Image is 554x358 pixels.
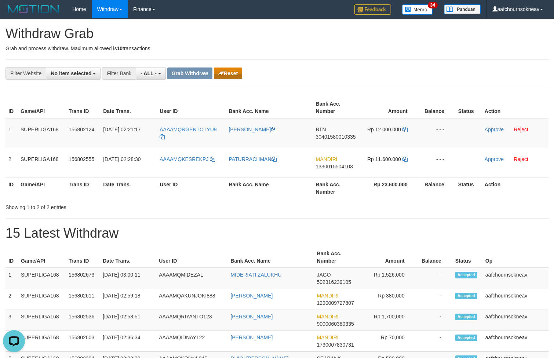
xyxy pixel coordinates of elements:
td: Rp 1,526,000 [361,268,416,289]
th: Action [482,97,548,118]
th: Op [482,247,548,268]
span: Accepted [455,314,477,320]
span: 34 [428,2,438,8]
td: - [416,310,452,330]
a: Copy 12000000 to clipboard [402,127,408,132]
th: Trans ID [66,97,100,118]
p: Grab and process withdraw. Maximum allowed is transactions. [6,45,548,52]
td: - [416,289,452,310]
button: No item selected [46,67,101,80]
div: Filter Website [6,67,46,80]
th: Game/API [18,247,66,268]
td: aafchournsokneav [482,268,548,289]
th: Bank Acc. Name [227,247,314,268]
td: 2 [6,148,18,178]
span: BTN [316,127,326,132]
th: Balance [419,178,455,198]
span: Rp 11.600.000 [367,156,401,162]
th: Game/API [18,97,66,118]
td: SUPERLIGA168 [18,330,66,351]
th: Trans ID [66,247,100,268]
td: Rp 70,000 [361,330,416,351]
span: Copy 30401580010335 to clipboard [316,134,356,140]
th: User ID [157,97,226,118]
button: - ALL - [136,67,165,80]
span: Copy 9000060380335 to clipboard [317,321,354,327]
td: 156802603 [66,330,100,351]
td: AAAAMQRIYANTO123 [156,310,227,330]
span: [DATE] 02:21:17 [103,127,141,132]
td: 1 [6,268,18,289]
td: SUPERLIGA168 [18,268,66,289]
a: Reject [514,156,528,162]
th: Rp 23.600.000 [363,178,419,198]
td: [DATE] 02:36:34 [100,330,156,351]
th: Status [452,247,482,268]
h1: Withdraw Grab [6,26,548,41]
td: AAAAMQIDNAY122 [156,330,227,351]
th: Balance [419,97,455,118]
th: Game/API [18,178,66,198]
img: MOTION_logo.png [6,4,61,15]
th: Bank Acc. Name [226,178,313,198]
td: 2 [6,289,18,310]
td: SUPERLIGA168 [18,310,66,330]
span: MANDIRI [317,314,339,319]
th: Date Trans. [100,97,157,118]
th: Bank Acc. Number [313,97,363,118]
a: Copy 11600000 to clipboard [402,156,408,162]
button: Open LiveChat chat widget [3,3,25,25]
td: 156802673 [66,268,100,289]
img: Feedback.jpg [354,4,391,15]
span: Copy 502316239105 to clipboard [317,279,351,285]
span: MANDIRI [316,156,338,162]
th: Date Trans. [100,247,156,268]
td: [DATE] 03:00:11 [100,268,156,289]
td: aafchournsokneav [482,289,548,310]
a: [PERSON_NAME] [229,127,276,132]
td: 1 [6,118,18,148]
span: - ALL - [141,70,157,76]
td: - [416,268,452,289]
span: No item selected [51,70,91,76]
span: 156802124 [69,127,94,132]
span: JAGO [317,272,331,278]
a: Approve [485,156,504,162]
span: AAAAMQNGENTOTYU9 [160,127,216,132]
span: Accepted [455,335,477,341]
td: SUPERLIGA168 [18,148,66,178]
th: Bank Acc. Number [314,247,361,268]
span: 156802555 [69,156,94,162]
td: aafchournsokneav [482,310,548,330]
td: AAAAMQMIDEZAL [156,268,227,289]
th: Trans ID [66,178,100,198]
span: AAAAMQKESREKPJ [160,156,208,162]
td: [DATE] 02:59:18 [100,289,156,310]
a: AAAAMQKESREKPJ [160,156,215,162]
th: ID [6,97,18,118]
th: Date Trans. [100,178,157,198]
th: Status [455,97,482,118]
span: Copy 1730007830731 to clipboard [317,342,354,348]
span: Copy 1330015504103 to clipboard [316,164,353,169]
div: Filter Bank [102,67,136,80]
a: Reject [514,127,528,132]
th: ID [6,178,18,198]
a: [PERSON_NAME] [230,293,273,299]
button: Grab Withdraw [167,67,212,79]
img: panduan.png [444,4,481,14]
td: Rp 1,700,000 [361,310,416,330]
td: - - - [419,118,455,148]
td: 156802611 [66,289,100,310]
span: Accepted [455,293,477,299]
div: Showing 1 to 2 of 2 entries [6,201,225,211]
span: Rp 12.000.000 [367,127,401,132]
th: Balance [416,247,452,268]
td: - [416,330,452,351]
span: MANDIRI [317,335,339,340]
th: ID [6,247,18,268]
td: aafchournsokneav [482,330,548,351]
td: [DATE] 02:58:51 [100,310,156,330]
a: Approve [485,127,504,132]
img: Button%20Memo.svg [402,4,433,15]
